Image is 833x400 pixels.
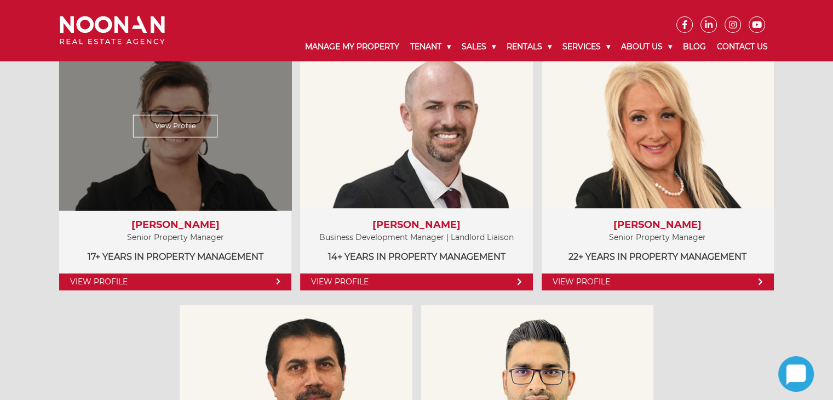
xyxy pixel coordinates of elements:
h3: [PERSON_NAME] [553,219,763,231]
a: Rentals [501,33,557,61]
a: View Profile [542,273,774,290]
p: 17+ years in Property Management [70,250,280,264]
h3: [PERSON_NAME] [311,219,521,231]
a: Sales [456,33,501,61]
a: View Profile [133,115,217,137]
p: 14+ years in Property Management [311,250,521,264]
p: Business Development Manager | Landlord Liaison [311,231,521,244]
img: Noonan Real Estate Agency [60,16,165,45]
a: Services [557,33,616,61]
h3: [PERSON_NAME] [70,219,280,231]
a: View Profile [59,273,291,290]
p: Senior Property Manager [70,231,280,244]
a: Manage My Property [300,33,405,61]
a: View Profile [300,273,532,290]
p: Senior Property Manager [553,231,763,244]
a: Tenant [405,33,456,61]
a: About Us [616,33,677,61]
a: Contact Us [711,33,773,61]
p: 22+ years in Property Management [553,250,763,264]
a: Blog [677,33,711,61]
